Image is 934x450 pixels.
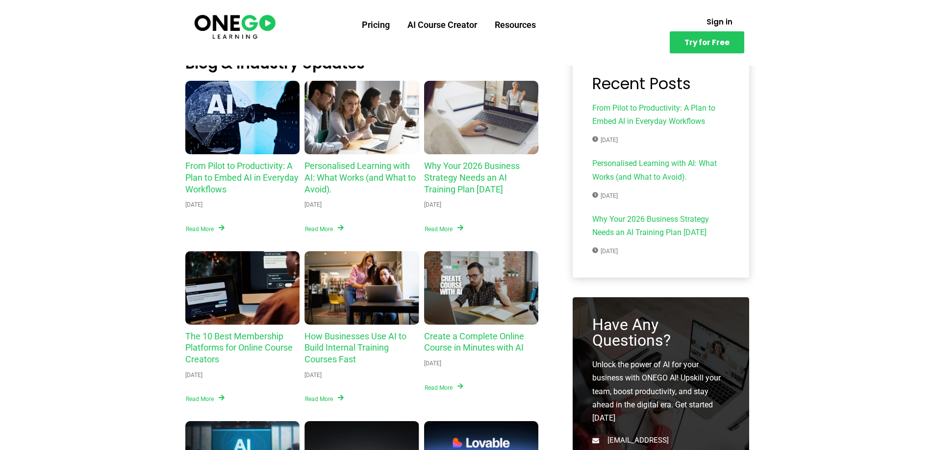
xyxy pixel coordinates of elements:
a: From Pilot to Productivity: A Plan to Embed AI in Everyday Workflows [185,81,300,154]
a: Read More [185,394,225,404]
span: [DATE] [592,246,618,256]
a: Resources [486,12,545,38]
a: Personalised Learning with AI: What Works (and What to Avoid). [304,81,419,154]
a: Why Your 2026 Business Strategy Needs an AI Training Plan Today [424,81,539,154]
span: Sign in [707,18,732,25]
a: Read More [424,224,464,234]
a: Personalised Learning with AI: What Works (and What to Avoid).[DATE] [592,157,730,202]
a: Read More [304,224,344,234]
p: Unlock the power of AI for your business with ONEGO AI! Upskill your team, boost productivity, an... [592,358,730,425]
a: From Pilot to Productivity: A Plan to Embed AI in Everyday Workflows [185,161,299,194]
span: [EMAIL_ADDRESS] [605,434,669,447]
a: [EMAIL_ADDRESS] [592,434,730,447]
div: [DATE] [304,200,322,210]
a: Why Your 2026 Business Strategy Needs an AI Training Plan [DATE][DATE] [592,213,730,258]
div: [DATE] [185,200,202,210]
a: Sign in [695,12,744,31]
a: How Businesses Use AI to Build Internal Training Courses Fast [304,331,406,365]
div: [DATE] [304,370,322,380]
div: [DATE] [185,370,202,380]
a: How Businesses Use AI to Build Internal Training Courses Fast [304,251,419,325]
span: [DATE] [592,135,618,145]
a: Pricing [353,12,399,38]
div: [DATE] [424,200,441,210]
span: Try for Free [684,39,730,46]
a: Create a Complete Online Course in Minutes with AI [424,251,539,325]
a: Personalised Learning with AI: What Works (and What to Avoid). [304,161,416,194]
a: Read More [304,394,344,404]
span: [DATE] [592,191,618,201]
a: AI Course Creator [399,12,486,38]
a: The 10 Best Membership Platforms for Online Course Creators [185,251,300,325]
a: From Pilot to Productivity: A Plan to Embed AI in Everyday Workflows[DATE] [592,101,730,147]
a: Create a Complete Online Course in Minutes with AI [424,331,524,353]
a: Why Your 2026 Business Strategy Needs an AI Training Plan [DATE] [424,161,520,194]
span: Personalised Learning with AI: What Works (and What to Avoid). [592,157,730,186]
div: [DATE] [424,358,441,368]
h3: Recent Posts [592,76,730,92]
a: The 10 Best Membership Platforms for Online Course Creators [185,331,293,365]
h3: Have Any Questions? [592,317,730,348]
h2: Blog & Industry Updates [185,56,539,71]
span: Why Your 2026 Business Strategy Needs an AI Training Plan [DATE] [592,213,730,241]
a: Try for Free [670,31,744,53]
a: Read More [424,382,464,393]
a: Read More [185,224,225,234]
span: From Pilot to Productivity: A Plan to Embed AI in Everyday Workflows [592,101,730,130]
